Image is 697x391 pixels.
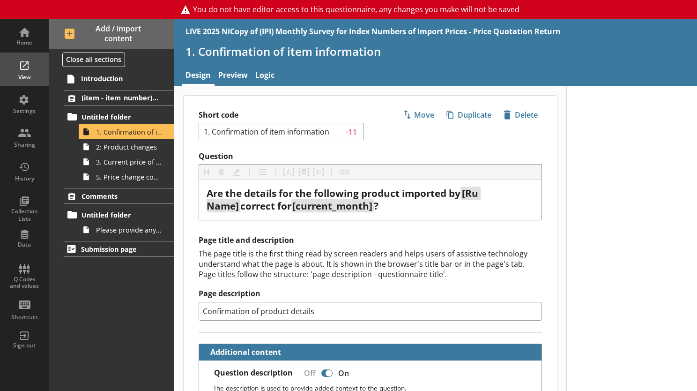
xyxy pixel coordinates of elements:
div: Sharing [8,141,41,149]
span: Submission page [81,245,159,254]
span: Duplicate [443,107,495,122]
div: View [8,74,41,81]
div: The page title is the first thing read by screen readers and helps users of assistive technology ... [199,248,542,279]
span: [current_month] [292,199,372,212]
label: Question description [214,368,293,378]
span: Add / import content [65,24,159,44]
a: Submission page [64,241,174,257]
h2: Page title and description [199,235,542,245]
div: LIVE 2025 NICopy of (IPI) Monthly Survey for Index Numbers of Import Prices - Price Quotation Return [185,26,561,37]
button: Close all sections [62,53,125,67]
div: Home [8,39,41,46]
label: Page description [199,289,542,299]
span: -11 [344,127,360,136]
a: Design [182,66,215,86]
a: Untitled folder [64,207,174,222]
div: Data [8,241,41,248]
li: Untitled folder1. Confirmation of item information2: Product changes3. Current price of item5. Pr... [68,109,174,184]
span: Introduction [81,74,159,83]
span: Comments [82,192,159,201]
div: On [334,365,356,381]
button: Add / import content [49,19,174,49]
span: Move [399,107,438,122]
a: 3. Current price of item [79,154,174,169]
span: 1. Confirmation of item information [96,128,163,136]
span: 5. Price change comments [96,173,163,181]
a: Introduction [64,71,174,86]
div: Collection Lists [8,208,41,222]
span: [item - item_number] [item - item_specification_1] [82,93,159,102]
li: Untitled folderPlease provide any further details that will help us to understand your business a... [68,207,174,237]
span: Delete [500,107,541,122]
div: History [8,175,41,182]
label: Question [199,151,542,161]
span: Untitled folder [82,211,159,219]
span: Please provide any further details that will help us to understand your business and tell an indu... [96,226,163,234]
button: Duplicate [442,107,496,123]
a: Comments [64,188,174,204]
button: Move [399,107,438,123]
span: 3. Current price of item [96,158,163,166]
span: correct for [240,199,291,212]
a: 2: Product changes [79,139,174,154]
div: Off [297,365,319,381]
span: [Ru Name] [207,187,481,212]
a: [item - item_number] [item - item_specification_1] [64,90,174,106]
div: Sign out [8,342,41,349]
button: Additional content [203,344,283,361]
div: Q Codes and values [8,276,41,290]
div: Shortcuts [8,314,41,321]
span: Are the details for the following product imported by [207,187,460,200]
li: [item - item_number] [item - item_specification_1]Untitled folder1. Confirmation of item informat... [49,90,174,184]
a: Logic [252,66,278,86]
span: ? [374,199,378,212]
div: Question [207,187,534,212]
a: Preview [215,66,252,86]
a: Please provide any further details that will help us to understand your business and tell an indu... [79,222,174,237]
li: CommentsUntitled folderPlease provide any further details that will help us to understand your bu... [49,188,174,237]
span: Untitled folder [82,113,159,121]
span: 2: Product changes [96,143,163,151]
label: Short code [199,110,370,120]
div: Settings [8,107,41,115]
a: Untitled folder [64,109,174,124]
a: 5. Price change comments [79,169,174,184]
a: 1. Confirmation of item information [79,124,174,139]
button: Delete [499,107,542,123]
h1: 1. Confirmation of item information [185,44,686,59]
